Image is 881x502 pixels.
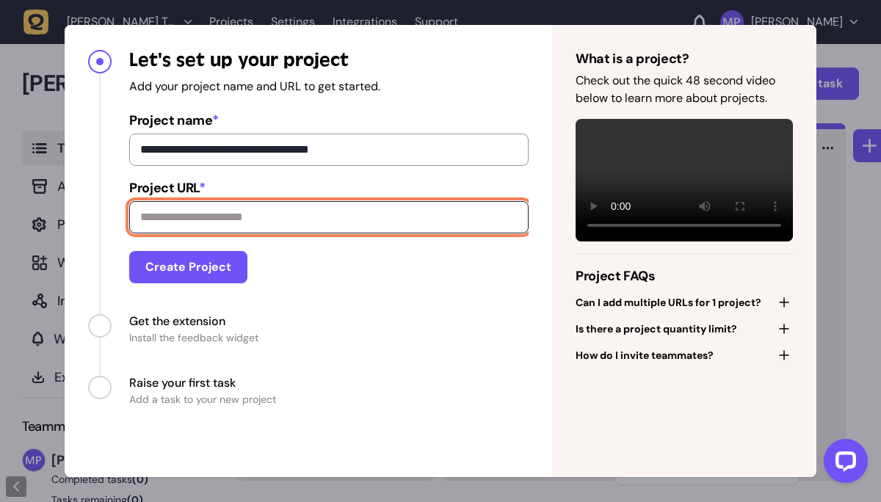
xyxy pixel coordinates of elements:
[65,25,552,430] nav: Progress
[576,292,793,313] button: Can I add multiple URLs for 1 project?
[129,251,247,283] button: Create Project
[576,72,793,107] p: Check out the quick 48 second video below to learn more about projects.
[576,348,714,363] span: How do I invite teammates?
[129,48,529,72] h4: Let's set up your project
[576,321,737,336] span: Is there a project quantity limit?
[129,134,529,166] input: Project name*
[576,266,793,286] h4: Project FAQs
[129,374,276,392] span: Raise your first task
[576,119,793,241] video: Your browser does not support the video tag.
[576,345,793,365] button: How do I invite teammates?
[576,295,761,310] span: Can I add multiple URLs for 1 project?
[129,110,529,131] span: Project name
[129,201,529,233] input: Project URL*
[129,78,529,95] p: Add your project name and URL to get started.
[812,433,874,495] iframe: LiveChat chat widget
[129,392,276,407] span: Add a task to your new project
[576,48,793,69] h4: What is a project?
[129,330,258,345] span: Install the feedback widget
[576,319,793,339] button: Is there a project quantity limit?
[129,178,529,198] span: Project URL
[129,313,258,330] span: Get the extension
